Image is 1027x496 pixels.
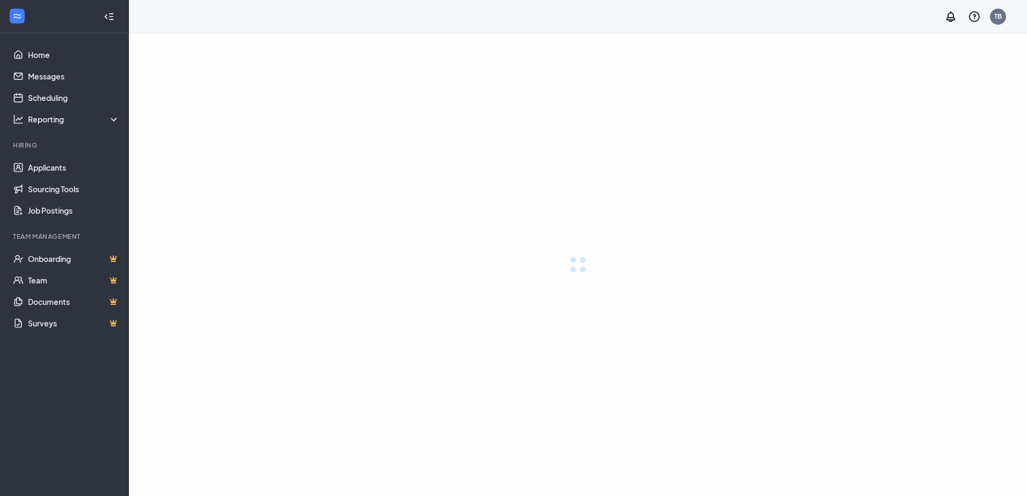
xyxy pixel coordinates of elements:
[13,232,118,241] div: Team Management
[28,312,120,334] a: SurveysCrown
[28,248,120,269] a: OnboardingCrown
[13,141,118,150] div: Hiring
[968,10,981,23] svg: QuestionInfo
[104,11,114,22] svg: Collapse
[28,87,120,108] a: Scheduling
[28,269,120,291] a: TeamCrown
[13,114,24,125] svg: Analysis
[28,178,120,200] a: Sourcing Tools
[28,200,120,221] a: Job Postings
[28,157,120,178] a: Applicants
[28,44,120,65] a: Home
[28,65,120,87] a: Messages
[994,12,1002,21] div: TB
[28,291,120,312] a: DocumentsCrown
[944,10,957,23] svg: Notifications
[12,11,23,21] svg: WorkstreamLogo
[28,114,120,125] div: Reporting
